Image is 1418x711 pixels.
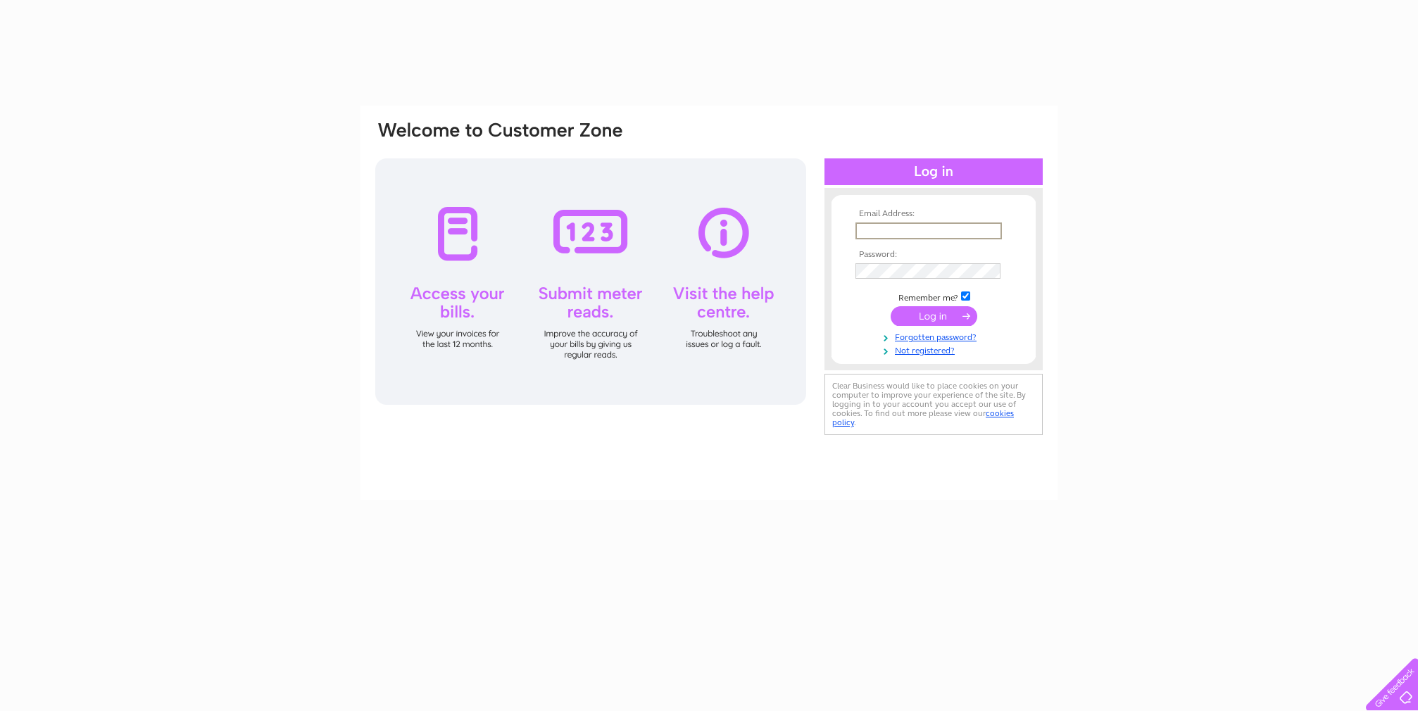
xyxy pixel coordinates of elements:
div: Clear Business would like to place cookies on your computer to improve your experience of the sit... [824,374,1043,435]
a: cookies policy [832,408,1014,427]
a: Not registered? [855,343,1015,356]
td: Remember me? [852,289,1015,303]
th: Password: [852,250,1015,260]
input: Submit [891,306,977,326]
th: Email Address: [852,209,1015,219]
a: Forgotten password? [855,329,1015,343]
